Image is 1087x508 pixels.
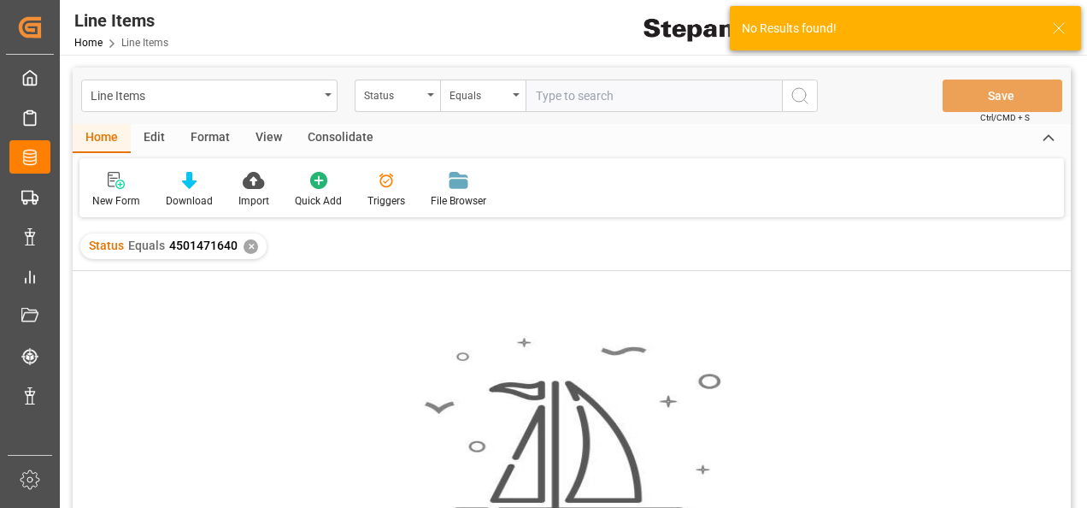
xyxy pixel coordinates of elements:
[81,80,338,112] button: open menu
[782,80,818,112] button: search button
[131,124,178,153] div: Edit
[980,111,1030,124] span: Ctrl/CMD + S
[89,239,124,252] span: Status
[943,80,1062,112] button: Save
[440,80,526,112] button: open menu
[643,13,768,43] img: Stepan_Company_logo.svg.png_1713531530.png
[238,193,269,209] div: Import
[169,239,238,252] span: 4501471640
[364,84,422,103] div: Status
[73,124,131,153] div: Home
[742,20,1036,38] div: No Results found!
[74,37,103,49] a: Home
[244,239,258,254] div: ✕
[128,239,165,252] span: Equals
[367,193,405,209] div: Triggers
[355,80,440,112] button: open menu
[526,80,782,112] input: Type to search
[92,193,140,209] div: New Form
[449,84,508,103] div: Equals
[243,124,295,153] div: View
[74,8,168,33] div: Line Items
[295,124,386,153] div: Consolidate
[295,193,342,209] div: Quick Add
[166,193,213,209] div: Download
[431,193,486,209] div: File Browser
[178,124,243,153] div: Format
[91,84,319,105] div: Line Items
